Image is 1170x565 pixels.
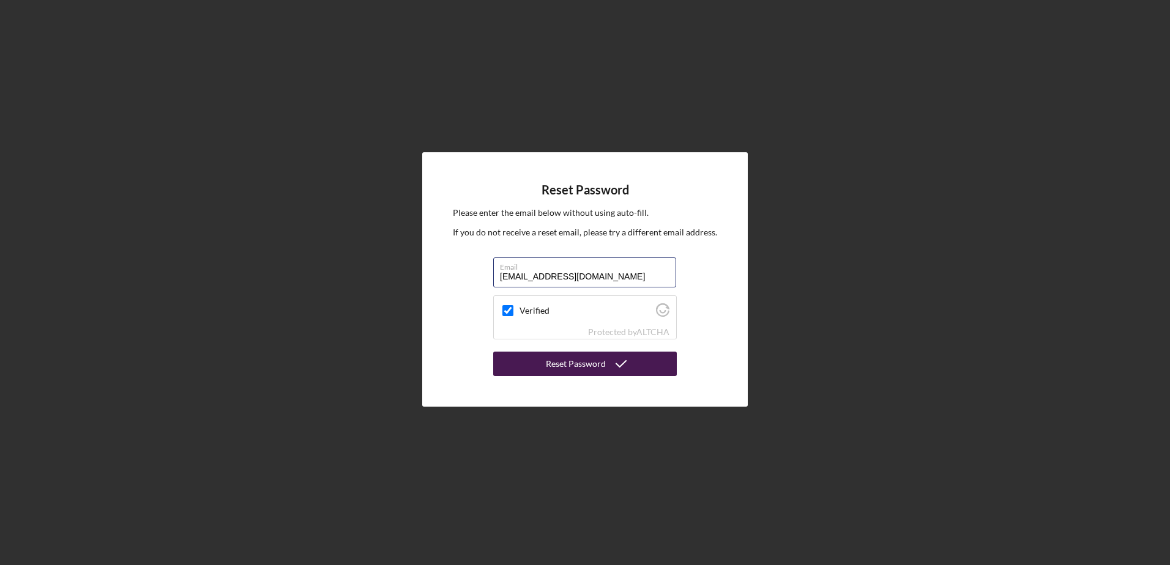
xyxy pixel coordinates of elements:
[656,308,669,319] a: Visit Altcha.org
[453,206,717,220] p: Please enter the email below without using auto-fill.
[500,258,676,271] label: Email
[542,183,629,197] h4: Reset Password
[493,352,677,376] button: Reset Password
[636,327,669,337] a: Visit Altcha.org
[453,226,717,239] p: If you do not receive a reset email, please try a different email address.
[546,352,606,376] div: Reset Password
[588,327,669,337] div: Protected by
[520,306,652,316] label: Verified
